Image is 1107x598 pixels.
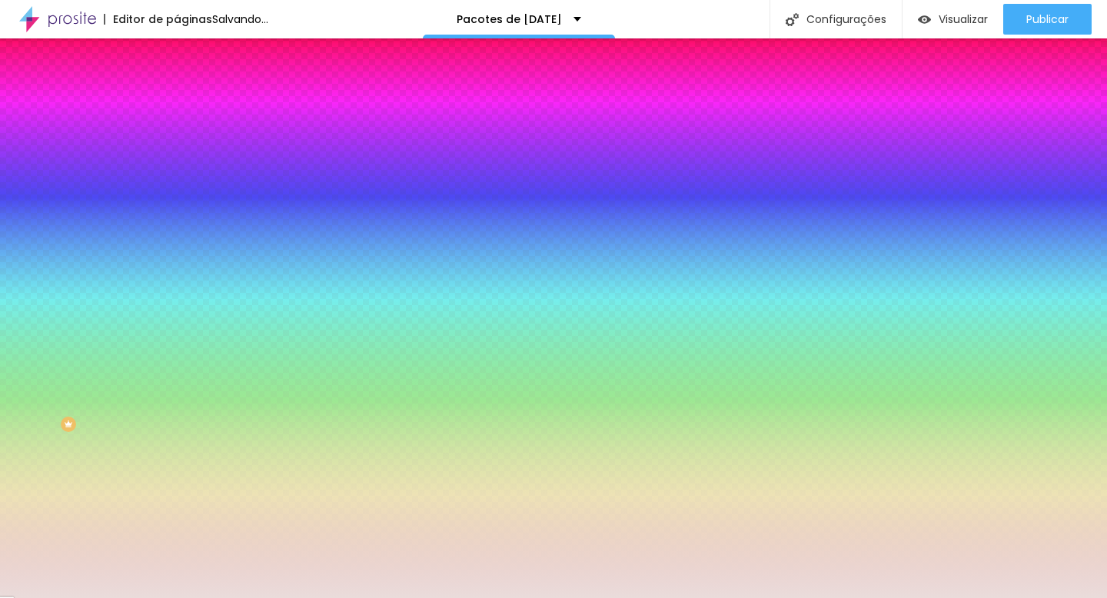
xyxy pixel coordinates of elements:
div: Editor de páginas [104,14,212,25]
div: Salvando... [212,14,268,25]
span: Visualizar [939,13,988,25]
button: Visualizar [903,4,1003,35]
span: Publicar [1026,13,1069,25]
button: Publicar [1003,4,1092,35]
p: Pacotes de [DATE] [457,14,562,25]
img: Icone [786,13,799,26]
img: view-1.svg [918,13,931,26]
